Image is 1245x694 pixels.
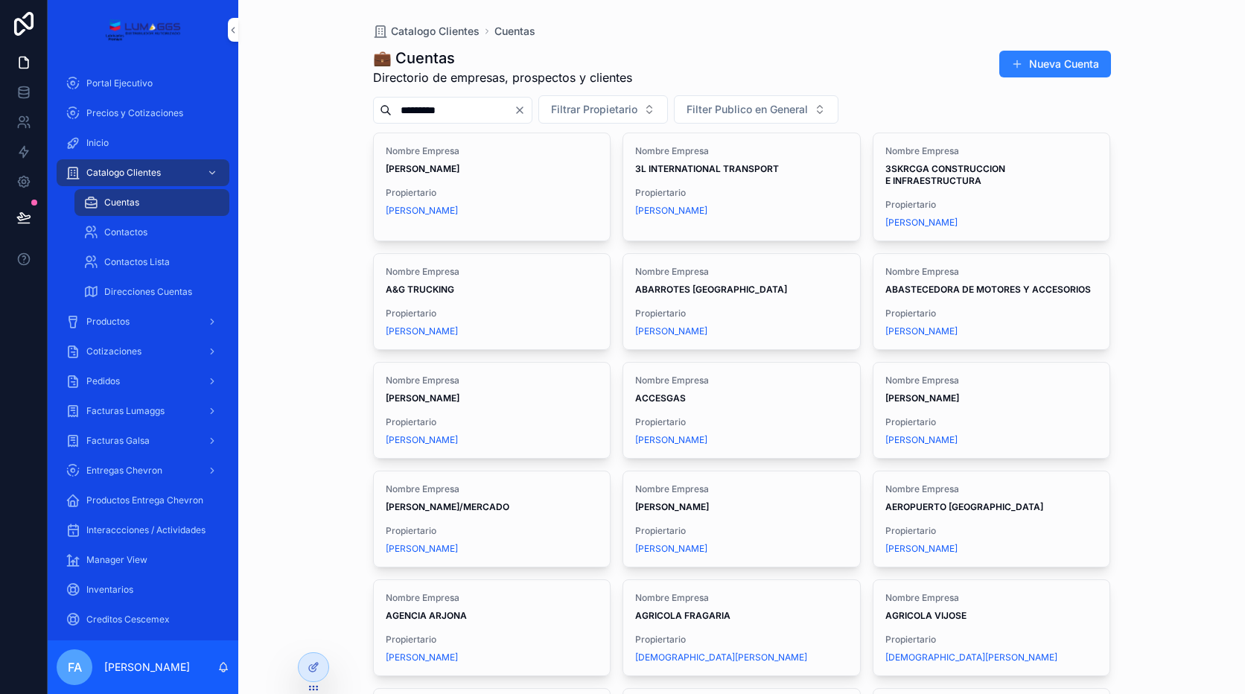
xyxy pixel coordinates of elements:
a: Nombre Empresa3SKRCGA CONSTRUCCION E INFRAESTRUCTURAPropiertario[PERSON_NAME] [873,133,1111,241]
span: Facturas Galsa [86,435,150,447]
span: Inventarios [86,584,133,596]
strong: ABARROTES [GEOGRAPHIC_DATA] [635,284,787,295]
a: Precios y Cotizaciones [57,100,229,127]
strong: AGENCIA ARJONA [386,610,467,621]
a: Entregas Chevron [57,457,229,484]
span: Manager View [86,554,147,566]
span: [PERSON_NAME] [635,543,707,555]
a: Facturas Lumaggs [57,398,229,424]
span: Propiertario [635,416,848,428]
a: Portal Ejecutivo [57,70,229,97]
span: Pedidos [86,375,120,387]
span: Creditos Cescemex [86,614,170,625]
span: Catalogo Clientes [391,24,480,39]
span: Propiertario [635,525,848,537]
span: Facturas Lumaggs [86,405,165,417]
a: Nombre Empresa[PERSON_NAME]Propiertario[PERSON_NAME] [373,133,611,241]
strong: A&G TRUCKING [386,284,454,295]
a: Nombre EmpresaAEROPUERTO [GEOGRAPHIC_DATA]Propiertario[PERSON_NAME] [873,471,1111,567]
a: [PERSON_NAME] [386,205,458,217]
span: Nombre Empresa [885,592,1098,604]
span: Nombre Empresa [635,145,848,157]
span: Propiertario [635,187,848,199]
span: Nombre Empresa [885,266,1098,278]
a: [PERSON_NAME] [386,434,458,446]
a: Inicio [57,130,229,156]
span: Propiertario [885,634,1098,646]
a: Pedidos [57,368,229,395]
span: Productos [86,316,130,328]
strong: [PERSON_NAME]/MERCADO [386,501,509,512]
a: Nombre EmpresaAGRICOLA VIJOSEPropiertario[DEMOGRAPHIC_DATA][PERSON_NAME] [873,579,1111,676]
a: Nombre Empresa[PERSON_NAME]Propiertario[PERSON_NAME] [622,471,861,567]
span: Propiertario [885,525,1098,537]
a: Nombre EmpresaAGRICOLA FRAGARIAPropiertario[DEMOGRAPHIC_DATA][PERSON_NAME] [622,579,861,676]
span: Contactos Lista [104,256,170,268]
button: Clear [514,104,532,116]
span: Nombre Empresa [635,375,848,386]
a: Nombre EmpresaABASTECEDORA DE MOTORES Y ACCESORIOSPropiertario[PERSON_NAME] [873,253,1111,350]
span: Propiertario [635,308,848,319]
a: Productos Entrega Chevron [57,487,229,514]
strong: ABASTECEDORA DE MOTORES Y ACCESORIOS [885,284,1091,295]
strong: [PERSON_NAME] [386,392,459,404]
a: Contactos [74,219,229,246]
span: Cotizaciones [86,346,141,357]
button: Select Button [538,95,668,124]
span: Nombre Empresa [635,592,848,604]
a: [PERSON_NAME] [885,434,958,446]
span: Cuentas [104,197,139,208]
a: [PERSON_NAME] [885,543,958,555]
span: Propiertario [885,416,1098,428]
span: Entregas Chevron [86,465,162,477]
a: [PERSON_NAME] [635,325,707,337]
a: Cotizaciones [57,338,229,365]
span: Nombre Empresa [386,592,599,604]
a: [PERSON_NAME] [885,325,958,337]
a: [PERSON_NAME] [635,434,707,446]
span: Interaccciones / Actividades [86,524,206,536]
span: Productos Entrega Chevron [86,494,203,506]
span: Filtrar Propietario [551,102,637,117]
span: FA [68,658,82,676]
h1: 💼 Cuentas [373,48,632,69]
strong: [PERSON_NAME] [635,501,709,512]
a: [DEMOGRAPHIC_DATA][PERSON_NAME] [885,652,1057,663]
strong: [PERSON_NAME] [386,163,459,174]
a: [PERSON_NAME] [635,205,707,217]
span: Nombre Empresa [885,375,1098,386]
span: [PERSON_NAME] [386,543,458,555]
a: Creditos Cescemex [57,606,229,633]
span: [PERSON_NAME] [386,325,458,337]
span: Propiertario [386,308,599,319]
span: Contactos [104,226,147,238]
a: [PERSON_NAME] [885,217,958,229]
a: [PERSON_NAME] [386,652,458,663]
span: Propiertario [386,187,599,199]
a: Nombre EmpresaAGENCIA ARJONAPropiertario[PERSON_NAME] [373,579,611,676]
strong: [PERSON_NAME] [885,392,959,404]
span: Nombre Empresa [635,483,848,495]
button: Select Button [674,95,838,124]
img: App logo [105,18,180,42]
a: Nombre Empresa[PERSON_NAME]Propiertario[PERSON_NAME] [873,362,1111,459]
span: Catalogo Clientes [86,167,161,179]
a: Productos [57,308,229,335]
strong: 3L INTERNATIONAL TRANSPORT [635,163,779,174]
a: Nombre EmpresaABARROTES [GEOGRAPHIC_DATA]Propiertario[PERSON_NAME] [622,253,861,350]
span: [DEMOGRAPHIC_DATA][PERSON_NAME] [635,652,807,663]
span: Nombre Empresa [386,266,599,278]
p: [PERSON_NAME] [104,660,190,675]
span: Portal Ejecutivo [86,77,153,89]
a: Nombre Empresa[PERSON_NAME]/MERCADOPropiertario[PERSON_NAME] [373,471,611,567]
